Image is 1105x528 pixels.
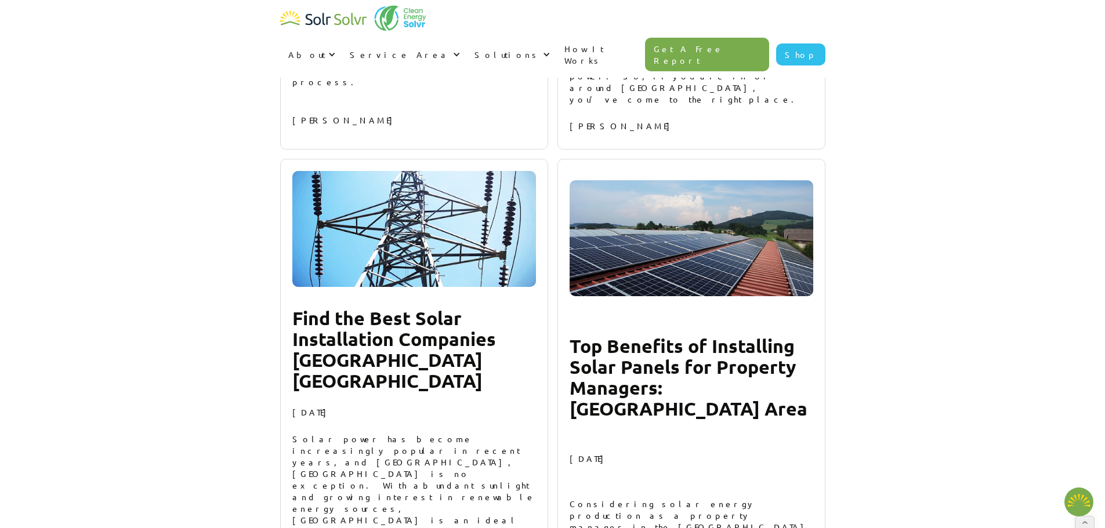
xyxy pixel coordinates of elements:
a: How It Works [556,31,646,78]
h2: Find the Best Solar Installation Companies [GEOGRAPHIC_DATA] [GEOGRAPHIC_DATA] [292,308,536,391]
a: Shop [776,43,825,65]
p: [PERSON_NAME] [292,114,536,126]
a: Get A Free Report [645,38,769,71]
p: [DATE] [292,406,536,418]
div: About [280,37,342,72]
img: 1702586718.png [1064,487,1093,516]
h2: Top Benefits of Installing Solar Panels for Property Managers: [GEOGRAPHIC_DATA] Area [570,336,813,419]
div: Solutions [466,37,556,72]
button: Open chatbot widget [1064,487,1093,516]
p: [PERSON_NAME] [570,120,813,132]
div: Solutions [474,49,540,60]
div: Service Area [342,37,466,72]
div: Service Area [350,49,450,60]
p: [DATE] [570,453,813,464]
div: About [288,49,325,60]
